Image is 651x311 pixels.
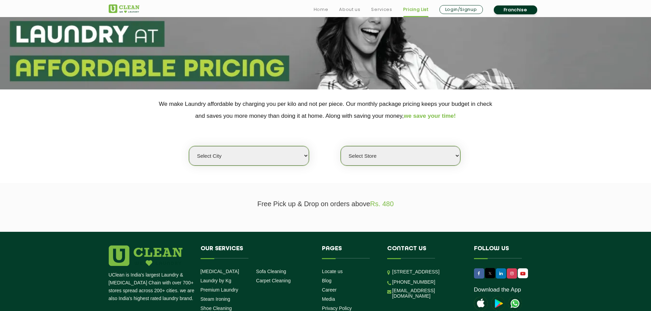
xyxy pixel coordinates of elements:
p: [STREET_ADDRESS] [392,268,464,276]
a: Sofa Cleaning [256,269,286,274]
img: UClean Laundry and Dry Cleaning [508,297,522,310]
a: Services [371,5,392,14]
a: Locate us [322,269,343,274]
h4: Follow us [474,245,534,258]
a: Privacy Policy [322,306,352,311]
a: [MEDICAL_DATA] [201,269,239,274]
a: Pricing List [403,5,429,14]
h4: Contact us [387,245,464,258]
a: About us [339,5,360,14]
p: We make Laundry affordable by charging you per kilo and not per piece. Our monthly package pricin... [109,98,543,122]
img: UClean Laundry and Dry Cleaning [109,4,139,13]
a: Login/Signup [439,5,483,14]
a: [EMAIL_ADDRESS][DOMAIN_NAME] [392,288,464,299]
h4: Pages [322,245,377,258]
a: Download the App [474,286,521,293]
img: UClean Laundry and Dry Cleaning [518,270,527,277]
a: Media [322,296,335,302]
span: we save your time! [404,113,456,119]
a: Laundry by Kg [201,278,231,283]
img: playstoreicon.png [491,297,505,310]
a: Career [322,287,337,293]
h4: Our Services [201,245,312,258]
img: apple-icon.png [474,297,488,310]
a: Home [314,5,328,14]
a: Carpet Cleaning [256,278,290,283]
a: Premium Laundry [201,287,239,293]
a: Franchise [494,5,537,14]
p: UClean is India's largest Laundry & [MEDICAL_DATA] Chain with over 700+ stores spread across 200+... [109,271,195,302]
a: Shoe Cleaning [201,306,232,311]
a: [PHONE_NUMBER] [392,279,435,285]
p: Free Pick up & Drop on orders above [109,200,543,208]
a: Blog [322,278,331,283]
a: Steam Ironing [201,296,230,302]
span: Rs. 480 [370,200,394,208]
img: logo.png [109,245,182,266]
